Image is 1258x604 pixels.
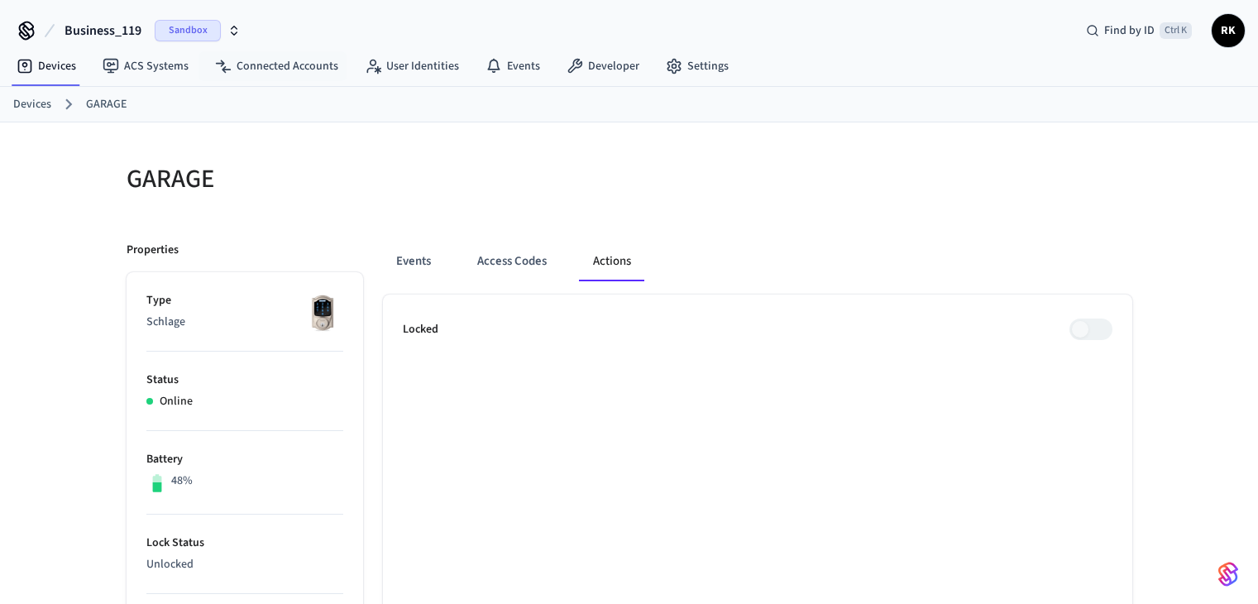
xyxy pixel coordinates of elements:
[1160,22,1192,39] span: Ctrl K
[383,242,444,281] button: Events
[1213,16,1243,46] span: RK
[89,51,202,81] a: ACS Systems
[3,51,89,81] a: Devices
[403,321,438,338] p: Locked
[1212,14,1245,47] button: RK
[127,162,619,196] h5: GARAGE
[13,96,51,113] a: Devices
[202,51,352,81] a: Connected Accounts
[171,472,193,490] p: 48%
[464,242,560,281] button: Access Codes
[160,393,193,410] p: Online
[1218,561,1238,587] img: SeamLogoGradient.69752ec5.svg
[553,51,653,81] a: Developer
[1104,22,1155,39] span: Find by ID
[146,556,343,573] p: Unlocked
[146,534,343,552] p: Lock Status
[86,96,127,113] a: GARAGE
[653,51,742,81] a: Settings
[146,292,343,309] p: Type
[155,20,221,41] span: Sandbox
[352,51,472,81] a: User Identities
[472,51,553,81] a: Events
[65,21,141,41] span: Business_119
[127,242,179,259] p: Properties
[580,242,644,281] button: Actions
[1073,16,1205,46] div: Find by IDCtrl K
[302,292,343,333] img: Schlage Sense Smart Deadbolt with Camelot Trim, Front
[383,242,1132,281] div: ant example
[146,372,343,389] p: Status
[146,451,343,468] p: Battery
[146,314,343,331] p: Schlage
